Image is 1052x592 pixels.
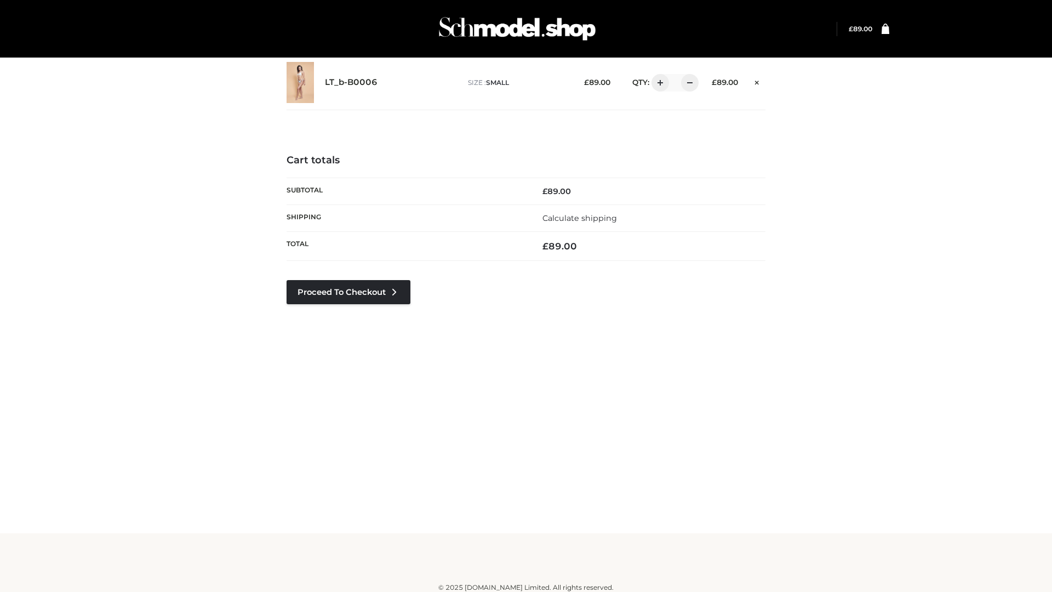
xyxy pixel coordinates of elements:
th: Subtotal [287,178,526,204]
span: SMALL [486,78,509,87]
span: £ [542,241,548,252]
th: Shipping [287,204,526,231]
a: Proceed to Checkout [287,280,410,304]
a: Remove this item [749,74,765,88]
span: £ [712,78,717,87]
bdi: 89.00 [584,78,610,87]
bdi: 89.00 [542,241,577,252]
span: £ [542,186,547,196]
span: £ [849,25,853,33]
bdi: 89.00 [849,25,872,33]
span: £ [584,78,589,87]
div: QTY: [621,74,695,92]
a: £89.00 [849,25,872,33]
p: size : [468,78,567,88]
a: Calculate shipping [542,213,617,223]
bdi: 89.00 [542,186,571,196]
a: LT_b-B0006 [325,77,378,88]
bdi: 89.00 [712,78,738,87]
th: Total [287,232,526,261]
h4: Cart totals [287,155,765,167]
img: Schmodel Admin 964 [435,7,599,50]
